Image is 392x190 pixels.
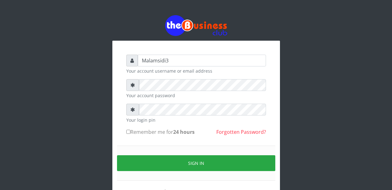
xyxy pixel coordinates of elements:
[138,55,266,66] input: Username or email address
[126,92,266,99] small: Your account password
[173,129,195,135] b: 24 hours
[216,129,266,135] a: Forgotten Password?
[126,130,130,134] input: Remember me for24 hours
[126,128,195,136] label: Remember me for
[126,117,266,123] small: Your login pin
[117,155,275,171] button: Sign in
[126,68,266,74] small: Your account username or email address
